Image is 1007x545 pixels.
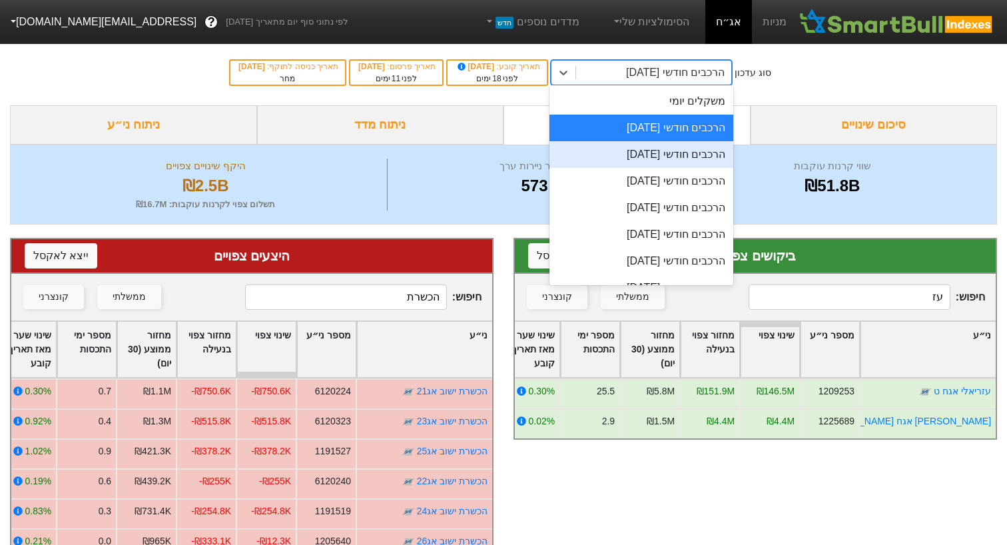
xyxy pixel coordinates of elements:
[25,384,51,398] div: 0.30%
[757,384,795,398] div: ₪146.5M
[392,74,400,83] span: 11
[245,284,446,310] input: 447 רשומות...
[601,285,665,309] button: ממשלתי
[621,322,679,377] div: Toggle SortBy
[25,444,51,458] div: 1.02%
[735,66,771,80] div: סוג עדכון
[191,504,231,518] div: -₪254.8K
[801,322,859,377] div: Toggle SortBy
[527,285,587,309] button: קונצרני
[280,74,295,83] span: מחר
[99,414,111,428] div: 0.4
[681,322,739,377] div: Toggle SortBy
[135,444,171,458] div: ₪421.3K
[25,414,51,428] div: 0.92%
[402,505,415,518] img: tase link
[199,474,231,488] div: -₪255K
[549,274,733,301] div: הרכבים חודשי [DATE]
[39,290,69,304] div: קונצרני
[496,17,513,29] span: חדש
[315,414,351,428] div: 6120323
[315,384,351,398] div: 6120224
[697,384,735,398] div: ₪151.9M
[767,414,795,428] div: ₪4.4M
[99,444,111,458] div: 0.9
[479,9,585,35] a: מדדים נוספיםחדש
[549,248,733,274] div: הרכבים חודשי [DATE]
[297,322,356,377] div: Toggle SortBy
[685,159,980,174] div: שווי קרנות עוקבות
[238,62,267,71] span: [DATE]
[597,384,615,398] div: 25.5
[251,504,291,518] div: -₪254.8K
[549,115,733,141] div: הרכבים חודשי [DATE]
[177,322,236,377] div: Toggle SortBy
[454,73,540,85] div: לפני ימים
[707,414,735,428] div: ₪4.4M
[818,416,992,426] a: [PERSON_NAME] אגח [PERSON_NAME]
[251,414,291,428] div: -₪515.8K
[549,88,733,115] div: משקלים יומי
[25,246,479,266] div: היצעים צפויים
[549,141,733,168] div: הרכבים חודשי [DATE]
[191,444,231,458] div: -₪378.2K
[117,322,176,377] div: Toggle SortBy
[135,474,171,488] div: ₪439.2K
[456,62,497,71] span: [DATE]
[57,322,116,377] div: Toggle SortBy
[918,385,932,398] img: tase link
[860,322,996,377] div: Toggle SortBy
[529,384,555,398] div: 0.30%
[501,322,559,377] div: Toggle SortBy
[402,475,415,488] img: tase link
[237,322,296,377] div: Toggle SortBy
[97,285,161,309] button: ממשלתי
[749,284,950,310] input: 126 רשומות...
[208,13,215,31] span: ?
[528,243,601,269] button: ייצא לאקסל
[402,445,415,458] img: tase link
[751,105,998,145] div: סיכום שינויים
[606,9,695,35] a: הסימולציות שלי
[797,9,996,35] img: SmartBull
[647,384,675,398] div: ₪5.8M
[27,198,384,211] div: תשלום צפוי לקרנות עוקבות : ₪16.7M
[549,168,733,195] div: הרכבים חודשי [DATE]
[819,384,854,398] div: 1209253
[358,62,387,71] span: [DATE]
[934,386,991,396] a: עזריאלי אגח ט
[226,15,348,29] span: לפי נתוני סוף יום מתאריך [DATE]
[315,474,351,488] div: 6120240
[143,384,171,398] div: ₪1.1M
[492,74,501,83] span: 18
[549,221,733,248] div: הרכבים חודשי [DATE]
[99,474,111,488] div: 0.6
[417,476,488,486] a: הכשרת ישוב אג22
[27,174,384,198] div: ₪2.5B
[417,416,488,426] a: הכשרת ישוב אג23
[417,446,488,456] a: הכשרת ישוב אג25
[237,61,338,73] div: תאריך כניסה לתוקף :
[25,243,97,269] button: ייצא לאקסל
[819,414,854,428] div: 1225689
[10,105,257,145] div: ניתוח ני״ע
[25,474,51,488] div: 0.19%
[504,105,751,145] div: ביקושים והיצעים צפויים
[25,504,51,518] div: 0.83%
[529,414,555,428] div: 0.02%
[143,414,171,428] div: ₪1.3M
[528,246,982,266] div: ביקושים צפויים
[257,105,504,145] div: ניתוח מדד
[357,322,492,377] div: Toggle SortBy
[417,506,488,516] a: הכשרת ישוב אג24
[251,384,291,398] div: -₪750.6K
[647,414,675,428] div: ₪1.5M
[561,322,619,377] div: Toggle SortBy
[27,159,384,174] div: היקף שינויים צפויים
[99,504,111,518] div: 0.3
[191,384,231,398] div: -₪750.6K
[191,414,231,428] div: -₪515.8K
[357,61,436,73] div: תאריך פרסום :
[542,290,572,304] div: קונצרני
[616,290,649,304] div: ממשלתי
